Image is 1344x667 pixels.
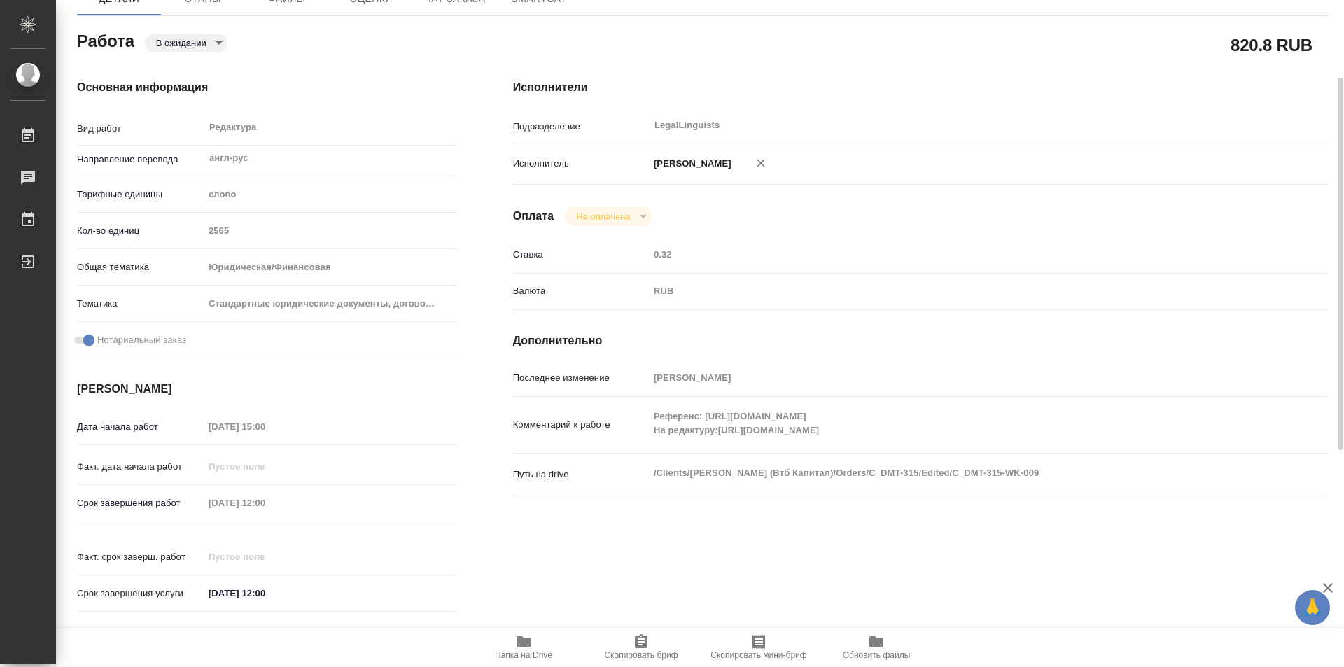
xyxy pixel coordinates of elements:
span: Обновить файлы [843,650,911,660]
span: Нотариальный заказ [97,333,186,347]
span: 🙏 [1301,593,1324,622]
h4: [PERSON_NAME] [77,381,457,398]
button: Скопировать мини-бриф [700,628,818,667]
button: Удалить исполнителя [745,148,776,178]
span: Папка на Drive [495,650,552,660]
h4: Исполнители [513,79,1329,96]
input: Пустое поле [649,244,1261,265]
input: Пустое поле [649,367,1261,388]
p: Тарифные единицы [77,188,204,202]
h4: Дополнительно [513,332,1329,349]
p: Кол-во единиц [77,224,204,238]
h4: Основная информация [77,79,457,96]
textarea: Референс: [URL][DOMAIN_NAME] На редактуру:[URL][DOMAIN_NAME] [649,405,1261,442]
input: Пустое поле [204,456,326,477]
h4: Оплата [513,208,554,225]
p: Валюта [513,284,649,298]
button: Скопировать бриф [582,628,700,667]
div: RUB [649,279,1261,303]
p: Факт. дата начала работ [77,460,204,474]
div: В ожидании [565,207,651,226]
p: Дата начала работ [77,420,204,434]
p: Факт. срок заверш. работ [77,550,204,564]
button: Папка на Drive [465,628,582,667]
span: Скопировать бриф [604,650,678,660]
input: Пустое поле [204,416,326,437]
p: Общая тематика [77,260,204,274]
p: Исполнитель [513,157,649,171]
p: Направление перевода [77,153,204,167]
p: Подразделение [513,120,649,134]
button: В ожидании [152,37,211,49]
button: Обновить файлы [818,628,935,667]
button: Не оплачена [572,211,634,223]
input: ✎ Введи что-нибудь [204,583,326,603]
p: Срок завершения работ [77,496,204,510]
input: Пустое поле [204,220,457,241]
p: Тематика [77,297,204,311]
p: Путь на drive [513,468,649,482]
p: Срок завершения услуги [77,587,204,601]
input: Пустое поле [204,547,326,567]
p: Вид работ [77,122,204,136]
button: 🙏 [1295,590,1330,625]
p: [PERSON_NAME] [649,157,731,171]
div: Стандартные юридические документы, договоры, уставы [204,292,457,316]
div: Юридическая/Финансовая [204,255,457,279]
div: слово [204,183,457,206]
textarea: /Clients/[PERSON_NAME] (Втб Капитал)/Orders/C_DMT-315/Edited/C_DMT-315-WK-009 [649,461,1261,485]
p: Ставка [513,248,649,262]
h2: 820.8 RUB [1231,33,1312,57]
p: Последнее изменение [513,371,649,385]
span: Скопировать мини-бриф [710,650,806,660]
p: Комментарий к работе [513,418,649,432]
div: В ожидании [145,34,227,52]
h2: Работа [77,27,134,52]
input: Пустое поле [204,493,326,513]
